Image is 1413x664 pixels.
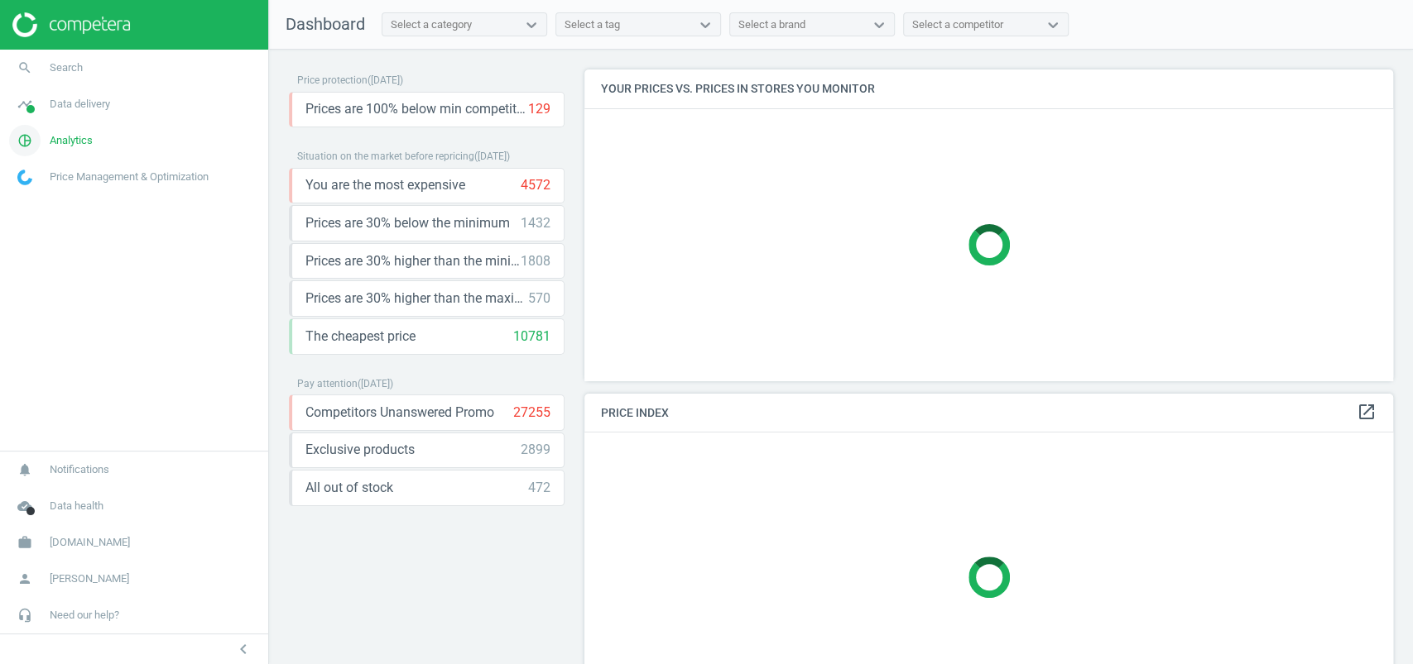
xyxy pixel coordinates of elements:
[50,535,130,550] span: [DOMAIN_NAME]
[233,639,253,659] i: chevron_left
[50,133,93,148] span: Analytics
[584,69,1393,108] h4: Your prices vs. prices in stores you monitor
[297,150,474,162] span: Situation on the market before repricing
[50,608,119,623] span: Need our help?
[305,327,416,346] span: The cheapest price
[9,600,41,631] i: headset_mic
[9,125,41,156] i: pie_chart_outlined
[521,252,550,270] div: 1808
[521,441,550,459] div: 2899
[358,378,393,389] span: ( [DATE] )
[305,289,528,308] span: Prices are 30% higher than the maximal
[305,441,415,459] span: Exclusive products
[9,454,41,485] i: notifications
[297,74,368,86] span: Price protection
[9,490,41,522] i: cloud_done
[9,52,41,84] i: search
[738,17,805,32] div: Select a brand
[528,100,550,118] div: 129
[50,462,109,477] span: Notifications
[9,563,41,595] i: person
[474,150,510,162] span: ( [DATE] )
[528,289,550,308] div: 570
[50,170,209,184] span: Price Management & Optimization
[584,394,1393,432] h4: Price Index
[223,638,264,660] button: chevron_left
[50,97,110,112] span: Data delivery
[513,404,550,422] div: 27255
[391,17,472,32] div: Select a category
[12,12,130,37] img: ajHJNr6hYgQAAAAASUVORK5CYII=
[9,88,41,120] i: timeline
[305,479,393,497] span: All out of stock
[912,17,1003,32] div: Select a competitor
[305,100,528,118] span: Prices are 100% below min competitor
[50,499,103,514] span: Data health
[297,378,358,389] span: Pay attention
[1357,402,1377,422] i: open_in_new
[9,527,41,558] i: work
[521,214,550,232] div: 1432
[521,176,550,194] div: 4572
[305,176,465,194] span: You are the most expensive
[17,170,32,185] img: wGWNvw8QSZomAAAAABJRU5ErkJggg==
[305,252,521,270] span: Prices are 30% higher than the minimum
[368,74,403,86] span: ( [DATE] )
[528,479,550,497] div: 472
[305,214,510,232] span: Prices are 30% below the minimum
[50,571,129,586] span: [PERSON_NAME]
[50,60,83,75] span: Search
[305,404,494,422] span: Competitors Unanswered Promo
[513,327,550,346] div: 10781
[1357,402,1377,423] a: open_in_new
[286,14,365,34] span: Dashboard
[565,17,620,32] div: Select a tag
